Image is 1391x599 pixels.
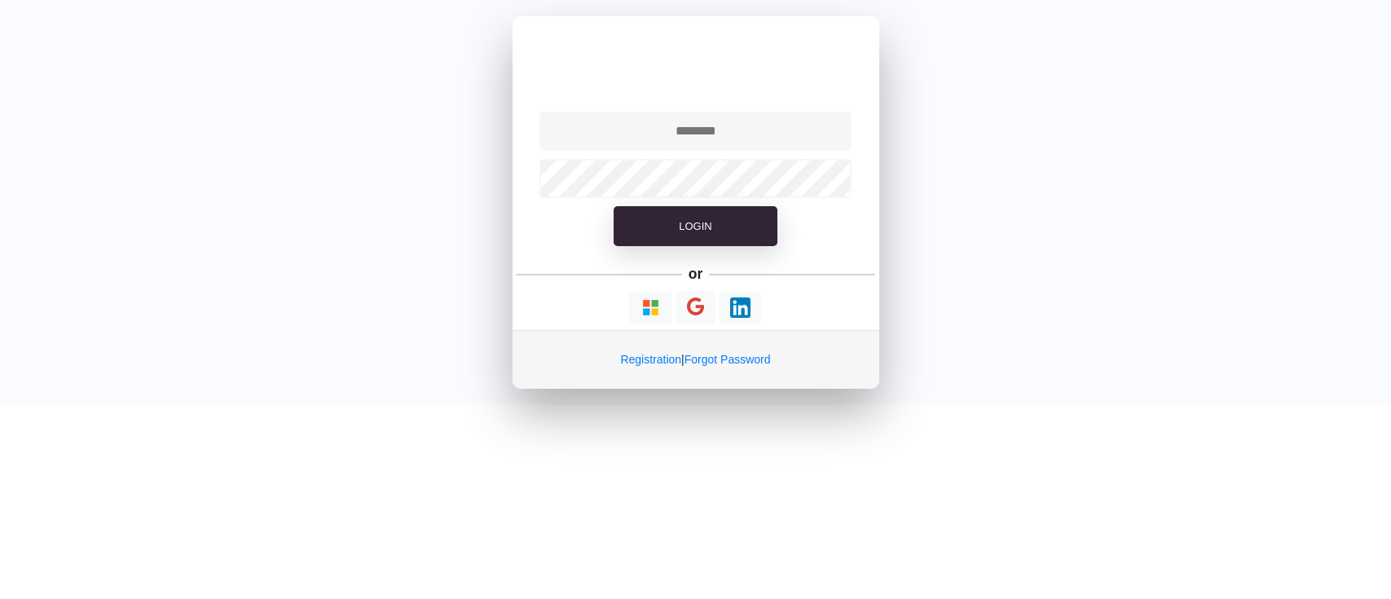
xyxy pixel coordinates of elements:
h5: or [685,262,706,285]
button: Continue With Google [676,291,715,324]
button: Continue With Microsoft Azure [629,292,672,324]
button: Continue With LinkedIn [719,292,762,324]
a: Forgot Password [684,353,771,366]
a: Registration [620,353,681,366]
img: QPunch [604,33,787,91]
span: Login [679,220,711,232]
button: Login [614,206,777,247]
div: | [513,330,879,389]
img: Loading... [730,297,751,318]
img: Loading... [640,297,661,318]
